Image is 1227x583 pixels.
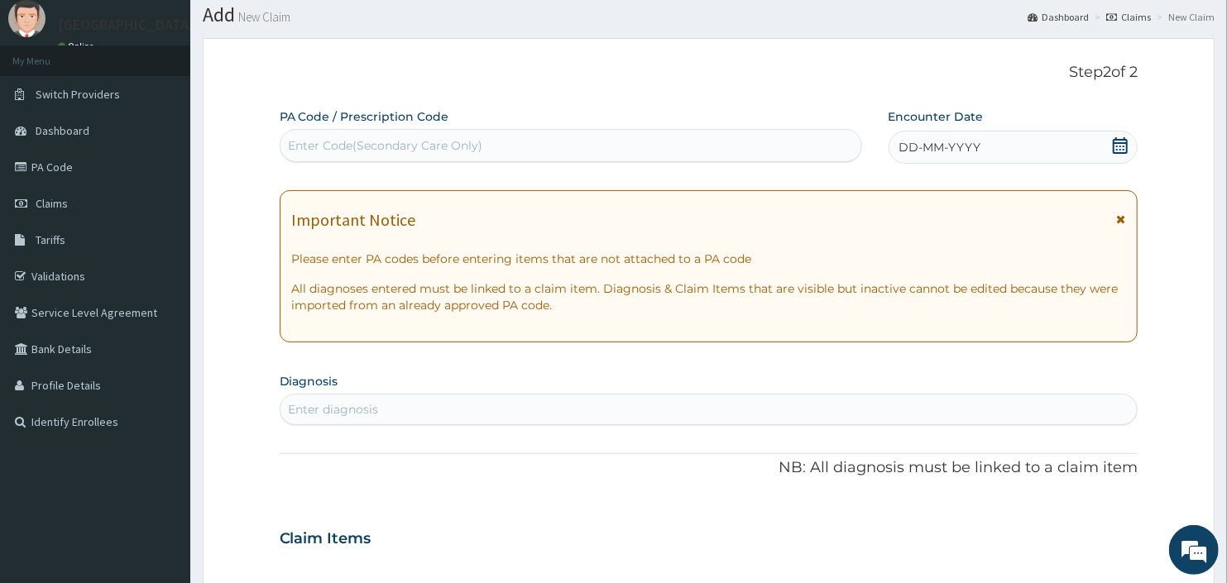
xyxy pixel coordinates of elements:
p: All diagnoses entered must be linked to a claim item. Diagnosis & Claim Items that are visible bu... [292,280,1126,313]
label: Diagnosis [280,373,338,389]
span: We're online! [96,182,228,349]
li: New Claim [1153,10,1215,24]
span: Switch Providers [36,87,120,102]
textarea: Type your message and hit 'Enter' [8,399,315,456]
small: New Claim [235,11,290,23]
h3: Claim Items [280,530,371,548]
div: Minimize live chat window [271,8,311,48]
span: DD-MM-YYYY [899,139,981,155]
h1: Important Notice [292,211,416,229]
a: Claims [1106,10,1151,24]
span: Claims [36,196,68,211]
h1: Add [203,4,1215,26]
p: Step 2 of 2 [280,64,1138,82]
label: Encounter Date [889,108,984,125]
div: Enter diagnosis [289,401,379,418]
a: Online [58,41,98,52]
label: PA Code / Prescription Code [280,108,449,125]
p: Please enter PA codes before entering items that are not attached to a PA code [292,251,1126,267]
img: d_794563401_company_1708531726252_794563401 [31,83,67,124]
div: Enter Code(Secondary Care Only) [289,137,483,154]
a: Dashboard [1028,10,1089,24]
span: Dashboard [36,123,89,138]
p: NB: All diagnosis must be linked to a claim item [280,457,1138,479]
div: Chat with us now [86,93,278,114]
span: Tariffs [36,232,65,247]
p: [GEOGRAPHIC_DATA] [58,17,194,32]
